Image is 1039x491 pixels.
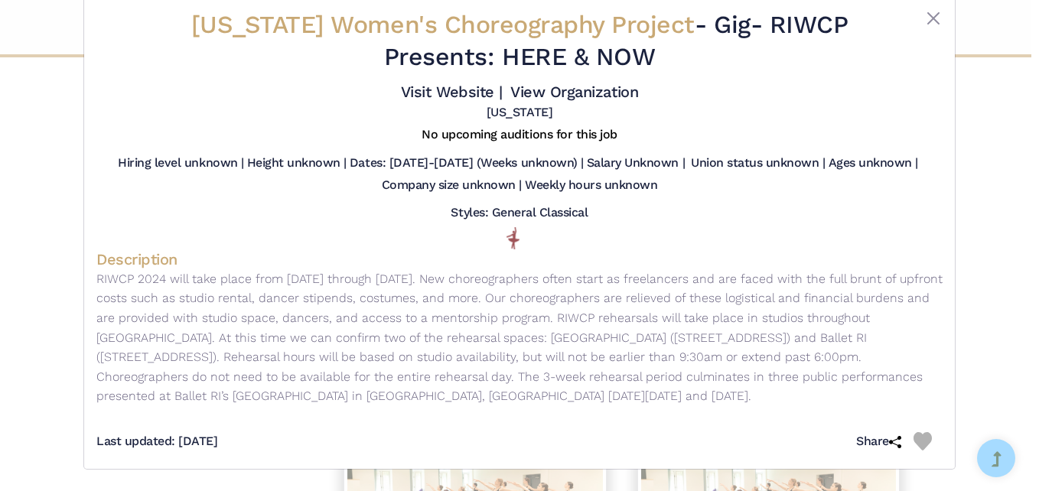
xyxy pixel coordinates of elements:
img: Pointe [506,227,520,249]
span: [US_STATE] Women's Choreography Project [191,10,695,39]
h2: - - RIWCP Presents: HERE & NOW [167,9,872,73]
h5: [US_STATE] [487,105,552,121]
h5: Last updated: [DATE] [96,434,217,450]
img: Heart [914,432,932,450]
h5: Weekly hours unknown [525,177,657,193]
h5: Salary Unknown | [587,155,685,171]
p: RIWCP 2024 will take place from [DATE] through [DATE]. New choreographers often start as freelanc... [96,269,943,406]
h5: No upcoming auditions for this job [422,127,617,143]
h5: Hiring level unknown | [118,155,243,171]
h5: Height unknown | [247,155,347,171]
h5: Styles: General Classical [451,205,588,221]
a: View Organization [510,83,638,101]
h5: Union status unknown | [691,155,825,171]
h5: Ages unknown | [829,155,918,171]
button: Close [924,9,943,28]
h5: Company size unknown | [382,177,522,193]
h5: Share [856,434,914,450]
span: Gig [714,10,751,39]
h5: Dates: [DATE]-[DATE] (Weeks unknown) | [350,155,584,171]
a: Visit Website | [401,83,503,101]
h4: Description [96,249,943,269]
